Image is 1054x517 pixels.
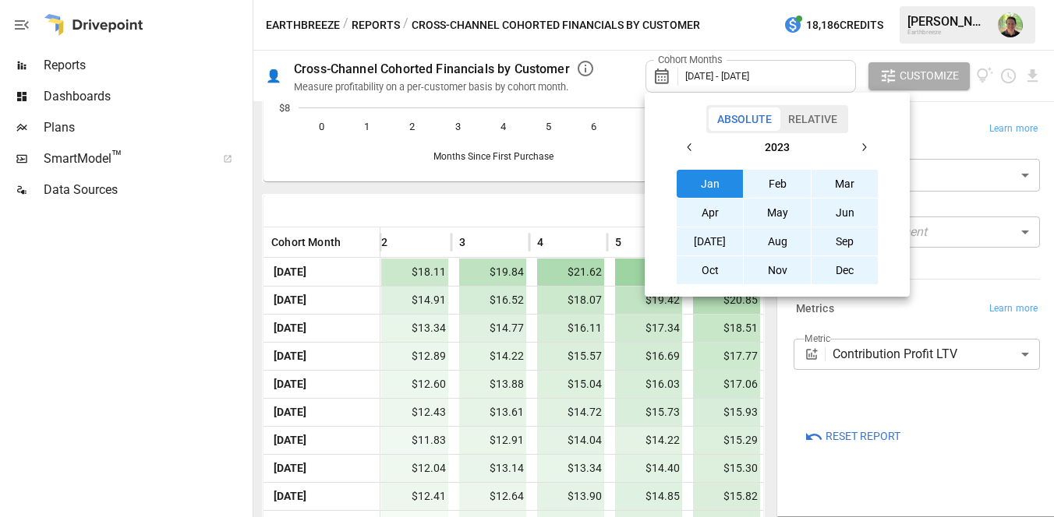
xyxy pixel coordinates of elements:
[744,199,811,227] button: May
[677,227,744,255] button: [DATE]
[677,199,744,227] button: Apr
[812,199,879,227] button: Jun
[744,256,811,284] button: Nov
[677,256,744,284] button: Oct
[812,256,879,284] button: Dec
[677,170,744,198] button: Jan
[744,170,811,198] button: Feb
[704,133,850,161] button: 2023
[812,170,879,198] button: Mar
[780,107,846,131] button: Relative
[744,227,811,255] button: Aug
[709,107,780,131] button: Absolute
[812,227,879,255] button: Sep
